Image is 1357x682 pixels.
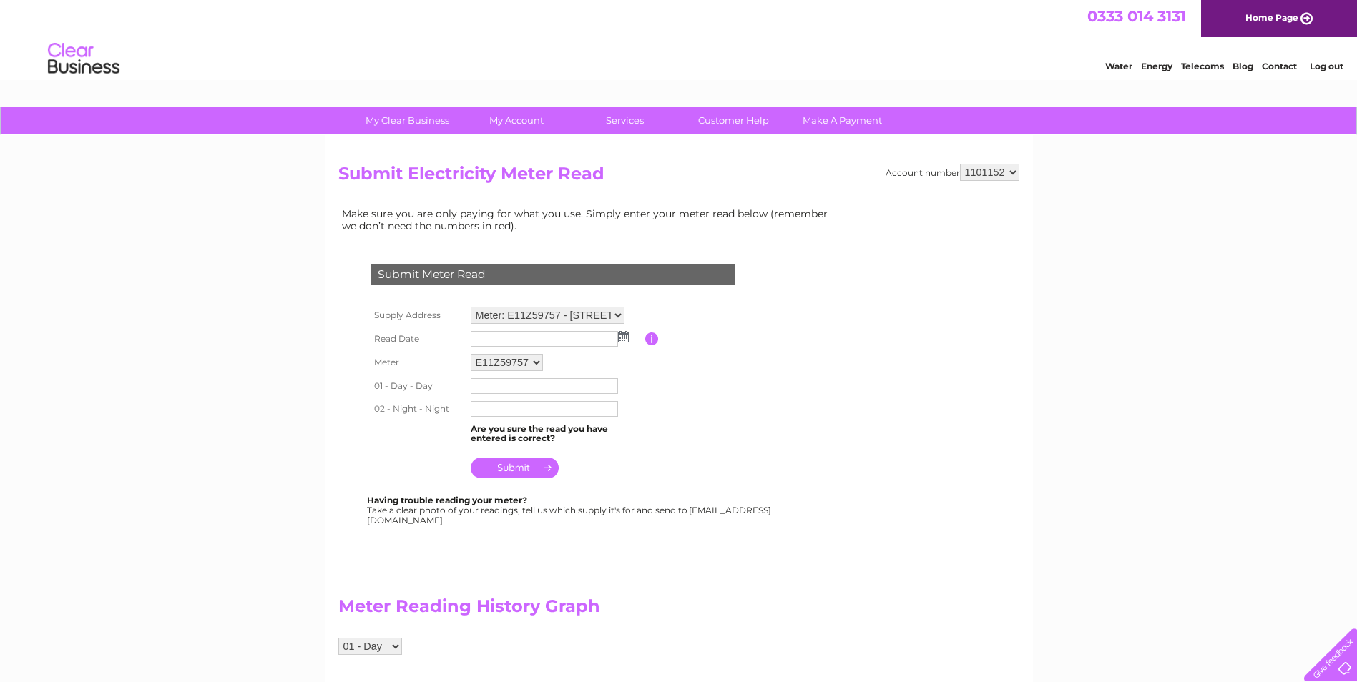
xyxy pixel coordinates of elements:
img: logo.png [47,37,120,81]
th: 01 - Day - Day [367,375,467,397]
th: Meter [367,350,467,375]
th: Supply Address [367,303,467,327]
a: Log out [1310,61,1343,71]
a: Make A Payment [783,107,901,134]
img: ... [618,331,629,342]
a: Water [1105,61,1132,71]
a: Energy [1141,61,1172,71]
a: Blog [1233,61,1253,71]
a: My Account [457,107,575,134]
div: Account number [886,164,1019,181]
input: Information [645,332,659,345]
div: Take a clear photo of your readings, tell us which supply it's for and send to [EMAIL_ADDRESS][DO... [367,495,773,525]
td: Are you sure the read you have entered is correct? [467,420,645,448]
a: My Clear Business [348,107,466,134]
b: Having trouble reading your meter? [367,495,527,505]
h2: Meter Reading History Graph [338,596,839,623]
a: Telecoms [1181,61,1224,71]
a: Contact [1262,61,1297,71]
th: Read Date [367,327,467,350]
a: Customer Help [675,107,793,134]
a: Services [566,107,684,134]
div: Submit Meter Read [371,264,735,285]
div: Clear Business is a trading name of Verastar Limited (registered in [GEOGRAPHIC_DATA] No. 3667643... [341,8,1017,69]
input: Submit [471,458,559,478]
h2: Submit Electricity Meter Read [338,164,1019,191]
td: Make sure you are only paying for what you use. Simply enter your meter read below (remember we d... [338,204,839,234]
th: 02 - Night - Night [367,397,467,420]
a: 0333 014 3131 [1087,7,1186,25]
